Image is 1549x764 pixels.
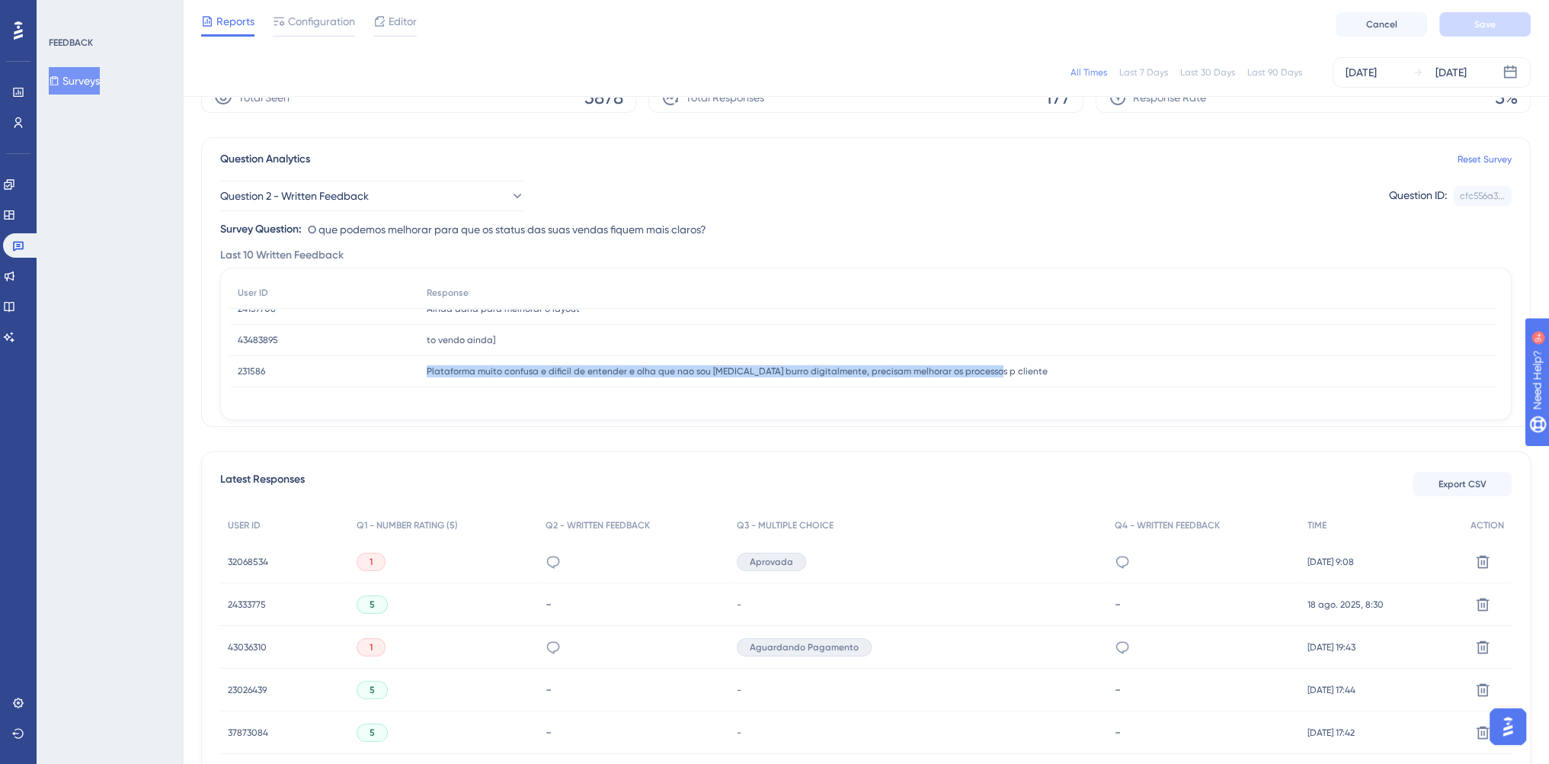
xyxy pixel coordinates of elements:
[357,519,458,531] span: Q1 - NUMBER RATING (5)
[1180,66,1235,79] div: Last 30 Days
[49,67,100,95] button: Surveys
[370,641,373,653] span: 1
[1485,704,1531,750] iframe: UserGuiding AI Assistant Launcher
[1307,519,1327,531] span: TIME
[1115,725,1291,740] div: -
[228,641,267,653] span: 43036310
[220,220,302,239] div: Survey Question:
[1336,12,1427,37] button: Cancel
[1346,63,1377,82] div: [DATE]
[288,12,355,30] span: Configuration
[1474,18,1496,30] span: Save
[104,8,113,20] div: 9+
[427,303,580,315] span: Ainda daria para melhorar o layout
[1439,478,1487,490] span: Export CSV
[220,181,525,211] button: Question 2 - Written Feedback
[370,556,373,568] span: 1
[1307,641,1355,653] span: [DATE] 19:43
[1460,190,1505,202] div: cfc556a3...
[737,684,741,696] span: -
[737,519,834,531] span: Q3 - MULTIPLE CHOICE
[228,727,268,739] span: 37873084
[238,88,290,107] span: Total Seen
[584,85,623,110] span: 3878
[1115,519,1220,531] span: Q4 - WRITTEN FEEDBACK
[389,12,417,30] span: Editor
[737,727,741,739] span: -
[737,599,741,611] span: -
[1366,18,1397,30] span: Cancel
[216,12,254,30] span: Reports
[238,303,276,315] span: 24139708
[1115,597,1291,612] div: -
[546,725,722,740] div: -
[220,187,369,205] span: Question 2 - Written Feedback
[49,37,93,49] div: FEEDBACK
[1439,12,1531,37] button: Save
[370,727,375,739] span: 5
[1307,599,1384,611] span: 18 ago. 2025, 8:30
[308,220,706,239] span: O que podemos melhorar para que os status das suas vendas fiquem mais claros?
[1389,186,1447,206] div: Question ID:
[546,682,722,697] div: -
[220,246,344,265] span: Last 10 Written Feedback
[228,599,266,611] span: 24333775
[1435,63,1467,82] div: [DATE]
[228,556,268,568] span: 32068534
[36,4,95,22] span: Need Help?
[370,684,375,696] span: 5
[427,365,1048,377] span: Plataforma muito confusa e dificil de entender e olha que nao sou [MEDICAL_DATA] burro digitalmen...
[686,88,764,107] span: Total Responses
[1119,66,1168,79] div: Last 7 Days
[427,334,495,346] span: to vendo ainda]
[1471,519,1504,531] span: ACTION
[220,150,310,169] span: Question Analytics
[220,470,305,498] span: Latest Responses
[1247,66,1302,79] div: Last 90 Days
[1307,556,1354,568] span: [DATE] 9:08
[750,556,793,568] span: Aprovada
[228,684,267,696] span: 23026439
[238,365,265,377] span: 231586
[546,519,650,531] span: Q2 - WRITTEN FEEDBACK
[238,334,278,346] span: 43483895
[546,597,722,612] div: -
[1115,682,1291,697] div: -
[1413,472,1512,496] button: Export CSV
[370,599,375,611] span: 5
[238,287,268,299] span: User ID
[228,519,261,531] span: USER ID
[1307,727,1355,739] span: [DATE] 17:42
[1495,85,1518,110] span: 5%
[1307,684,1355,696] span: [DATE] 17:44
[750,641,859,653] span: Aguardando Pagamento
[1045,85,1071,110] span: 177
[1071,66,1107,79] div: All Times
[427,287,469,299] span: Response
[1133,88,1206,107] span: Response Rate
[1458,153,1512,165] a: Reset Survey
